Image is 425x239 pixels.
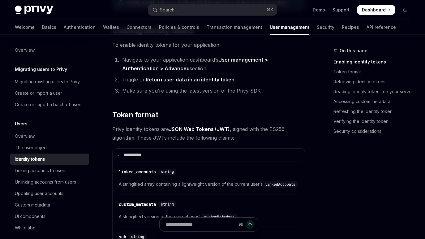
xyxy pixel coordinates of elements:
[342,20,359,35] a: Recipes
[333,116,415,126] a: Verifying the identity token
[15,144,48,151] div: The user object
[15,224,36,232] div: Whitelabel
[362,7,386,13] span: Dashboard
[10,45,89,56] a: Overview
[15,78,80,85] div: Migrating existing users to Privy
[146,76,234,83] strong: Return user data in an identity token
[10,165,89,176] a: Linking accounts to users
[10,76,89,87] a: Migrating existing users to Privy
[127,20,152,35] a: Connectors
[270,20,309,35] a: User management
[15,201,50,209] div: Custom metadata
[15,178,76,186] div: Unlinking accounts from users
[120,55,305,73] li: Navigate to your application dashboard’s section
[263,181,298,188] code: linkedAccounts
[10,88,89,99] a: Create or import a user
[333,77,415,87] a: Retrieving identity tokens
[10,176,89,188] a: Unlinking accounts from users
[15,155,45,163] div: Identity tokens
[15,101,83,108] div: Create or import a batch of users
[166,218,236,231] input: Ask a question...
[333,67,415,77] a: Token format
[119,213,298,220] span: A stringified version of the current user’s
[340,47,367,54] span: On this page
[400,5,410,15] button: Toggle dark mode
[246,220,254,229] button: Send message
[169,126,230,133] a: JSON Web Tokens (JWT)
[161,202,174,207] span: string
[10,222,89,233] a: Whitelabel
[64,20,96,35] a: Authentication
[357,5,395,15] a: Dashboard
[333,97,415,106] a: Accessing custom metadata
[10,211,89,222] a: UI components
[160,6,177,14] div: Search...
[333,126,415,136] a: Security considerations
[159,20,199,35] a: Policies & controls
[15,120,28,128] h5: Users
[119,169,156,175] div: linked_accounts
[119,180,298,188] span: A stringified array containing a lightweight version of the current user’s
[10,188,89,199] a: Updating user accounts
[15,46,35,54] div: Overview
[10,99,89,110] a: Create or import a batch of users
[10,131,89,142] a: Overview
[333,57,415,67] a: Enabling identity tokens
[207,20,262,35] a: Transaction management
[333,87,415,97] a: Reading identity tokens on your server
[333,106,415,116] a: Refreshing the identity token
[119,201,156,207] div: custom_metadata
[120,75,305,84] li: Toggle on
[103,20,119,35] a: Wallets
[367,20,396,35] a: API reference
[15,20,35,35] a: Welcome
[333,7,350,13] a: Support
[267,7,273,12] span: ⌘ K
[161,169,174,174] span: string
[313,7,325,13] a: Demo
[120,86,305,95] li: Make sure you’re using the latest version of the Privy SDK
[112,110,158,120] span: Token format
[112,125,305,142] span: Privy identity tokens are , signed with the ES256 algorithm. These JWTs include the following cla...
[15,190,63,197] div: Updating user accounts
[42,20,56,35] a: Basics
[202,214,237,220] code: customMetadata
[15,89,62,97] div: Create or import a user
[317,20,334,35] a: Security
[15,213,45,220] div: UI components
[15,167,67,174] div: Linking accounts to users
[10,154,89,165] a: Identity tokens
[10,142,89,153] a: The user object
[15,66,67,73] h5: Migrating users to Privy
[15,6,53,14] img: dark logo
[10,199,89,211] a: Custom metadata
[112,41,305,49] span: To enable identity tokens for your application:
[15,133,35,140] div: Overview
[148,4,277,15] button: Open search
